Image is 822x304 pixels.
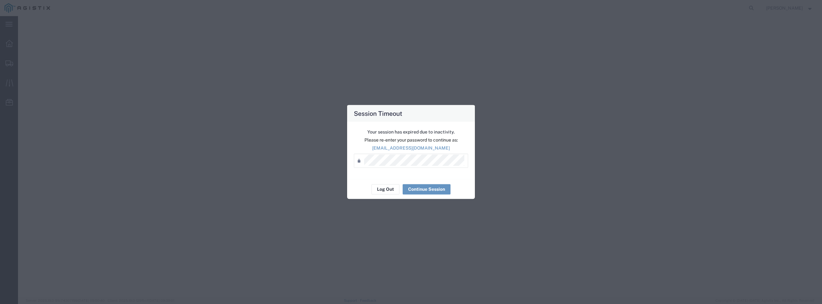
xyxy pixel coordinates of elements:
[354,128,468,135] p: Your session has expired due to inactivity.
[354,144,468,151] p: [EMAIL_ADDRESS][DOMAIN_NAME]
[403,184,450,194] button: Continue Session
[372,184,399,194] button: Log Out
[354,108,402,118] h4: Session Timeout
[354,136,468,143] p: Please re-enter your password to continue as:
